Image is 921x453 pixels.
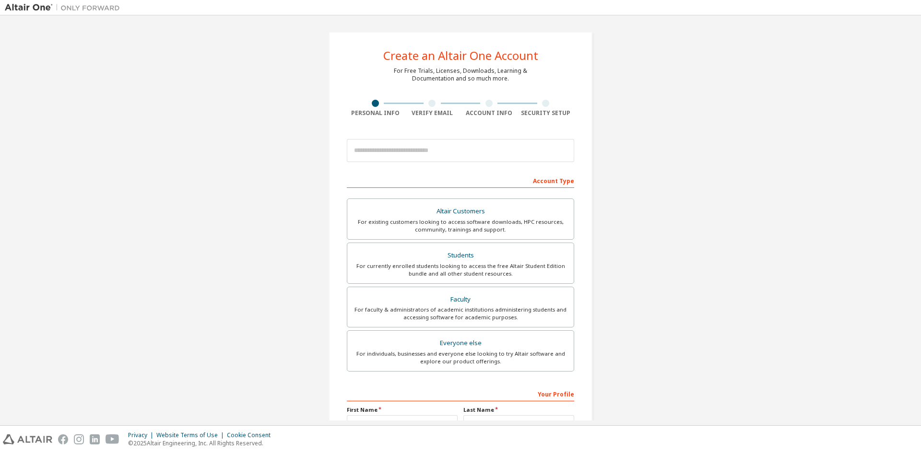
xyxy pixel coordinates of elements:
[347,406,458,414] label: First Name
[353,293,568,306] div: Faculty
[5,3,125,12] img: Altair One
[394,67,527,82] div: For Free Trials, Licenses, Downloads, Learning & Documentation and so much more.
[347,109,404,117] div: Personal Info
[347,173,574,188] div: Account Type
[353,205,568,218] div: Altair Customers
[404,109,461,117] div: Verify Email
[58,434,68,444] img: facebook.svg
[353,218,568,233] div: For existing customers looking to access software downloads, HPC resources, community, trainings ...
[353,249,568,262] div: Students
[128,439,276,447] p: © 2025 Altair Engineering, Inc. All Rights Reserved.
[90,434,100,444] img: linkedin.svg
[383,50,538,61] div: Create an Altair One Account
[353,350,568,365] div: For individuals, businesses and everyone else looking to try Altair software and explore our prod...
[3,434,52,444] img: altair_logo.svg
[74,434,84,444] img: instagram.svg
[227,431,276,439] div: Cookie Consent
[156,431,227,439] div: Website Terms of Use
[463,406,574,414] label: Last Name
[128,431,156,439] div: Privacy
[353,306,568,321] div: For faculty & administrators of academic institutions administering students and accessing softwa...
[353,337,568,350] div: Everyone else
[460,109,518,117] div: Account Info
[106,434,119,444] img: youtube.svg
[353,262,568,278] div: For currently enrolled students looking to access the free Altair Student Edition bundle and all ...
[347,386,574,401] div: Your Profile
[518,109,575,117] div: Security Setup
